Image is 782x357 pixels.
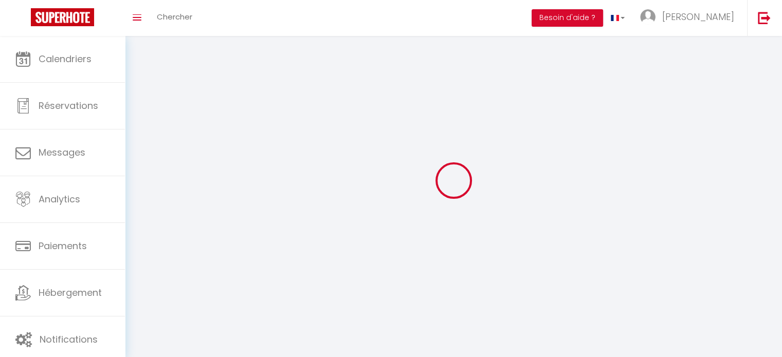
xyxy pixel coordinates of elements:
span: Chercher [157,11,192,22]
span: [PERSON_NAME] [662,10,734,23]
span: Réservations [39,99,98,112]
img: logout [758,11,771,24]
img: ... [640,9,656,25]
span: Hébergement [39,286,102,299]
span: Analytics [39,193,80,205]
img: Super Booking [31,8,94,26]
span: Notifications [40,333,98,346]
span: Paiements [39,239,87,252]
span: Calendriers [39,52,92,65]
button: Ouvrir le widget de chat LiveChat [8,4,39,35]
button: Besoin d'aide ? [532,9,603,27]
span: Messages [39,146,85,159]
